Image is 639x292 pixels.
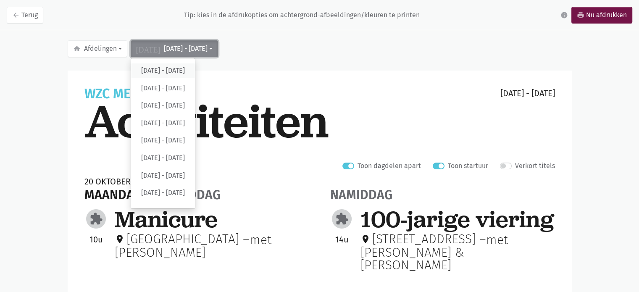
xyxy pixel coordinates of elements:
div: [GEOGRAPHIC_DATA] – [115,233,250,245]
label: Toon dagdelen apart [358,160,421,171]
div: [STREET_ADDRESS] – [360,233,486,245]
i: extension [335,212,348,226]
div: 20 oktober [84,176,221,187]
span: 10u [89,234,103,245]
span: 14u [335,234,349,245]
i: place [360,234,371,244]
a: arrow_backTerug [7,7,43,24]
label: Verkort titels [515,160,555,171]
label: [DATE] - [DATE] [131,151,195,165]
div: Activiteiten [84,99,555,144]
label: [DATE] - [DATE] [131,63,195,78]
div: met [PERSON_NAME] [115,233,309,259]
i: place [115,234,125,244]
span: namiddag [330,187,392,203]
i: home [73,45,81,53]
label: Toon startuur [448,160,488,171]
div: met [PERSON_NAME] & [PERSON_NAME] [360,233,555,271]
i: print [577,11,584,19]
i: info [560,11,568,19]
div: [DATE] - [DATE] [500,87,555,99]
i: extension [89,212,103,226]
label: [DATE] - [DATE] [131,81,195,95]
div: maandag [84,187,221,203]
button: Afdelingen [68,40,127,57]
label: [DATE] - [DATE] [131,168,195,183]
label: [DATE] - [DATE] [131,98,195,113]
i: [DATE] [136,45,160,53]
div: Afdelingen [131,58,195,209]
div: WZC melgeshof [84,87,185,101]
label: [DATE] - [DATE] [131,133,195,147]
i: arrow_back [12,11,20,19]
div: 100-jarige viering [360,208,555,231]
label: [DATE] - [DATE] [131,116,195,130]
label: [DATE] - [DATE] [131,186,195,200]
div: Tip: kies in de afdrukopties om achtergrond-afbeeldingen/kleuren te printen [184,11,420,19]
button: [DATE] - [DATE] [131,40,218,57]
a: printNu afdrukken [571,7,632,24]
div: Manicure [115,208,309,231]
